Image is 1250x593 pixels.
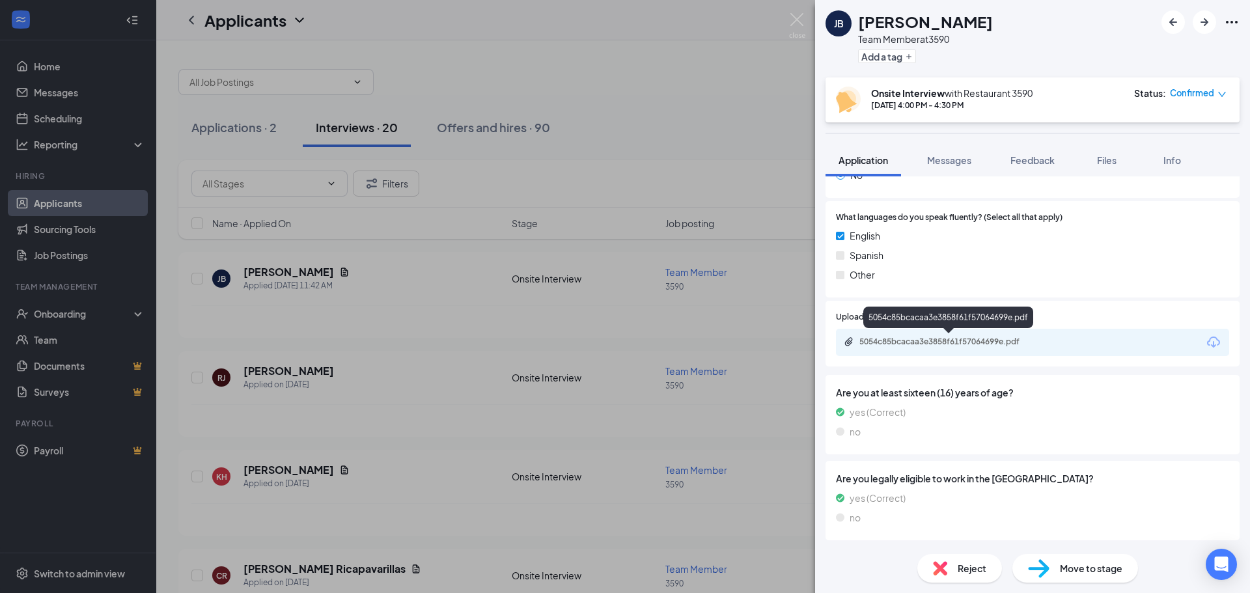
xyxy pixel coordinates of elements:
[1097,154,1117,166] span: Files
[1163,154,1181,166] span: Info
[1010,154,1055,166] span: Feedback
[836,311,895,324] span: Upload Resume
[850,405,906,419] span: yes (Correct)
[927,154,971,166] span: Messages
[839,154,888,166] span: Application
[1193,10,1216,34] button: ArrowRight
[905,53,913,61] svg: Plus
[1170,87,1214,100] span: Confirmed
[1197,14,1212,30] svg: ArrowRight
[1060,561,1122,575] span: Move to stage
[850,424,861,439] span: no
[871,87,945,99] b: Onsite Interview
[1206,549,1237,580] div: Open Intercom Messenger
[858,49,916,63] button: PlusAdd a tag
[850,491,906,505] span: yes (Correct)
[1224,14,1240,30] svg: Ellipses
[850,248,883,262] span: Spanish
[1217,90,1227,99] span: down
[858,10,993,33] h1: [PERSON_NAME]
[850,228,880,243] span: English
[859,337,1042,347] div: 5054c85bcacaa3e3858f61f57064699e.pdf
[844,337,854,347] svg: Paperclip
[836,471,1229,486] span: Are you legally eligible to work in the [GEOGRAPHIC_DATA]?
[834,17,844,30] div: JB
[858,33,993,46] div: Team Member at 3590
[836,385,1229,400] span: Are you at least sixteen (16) years of age?
[836,212,1062,224] span: What languages do you speak fluently? (Select all that apply)
[1161,10,1185,34] button: ArrowLeftNew
[850,510,861,525] span: no
[1206,335,1221,350] svg: Download
[871,100,1033,111] div: [DATE] 4:00 PM - 4:30 PM
[958,561,986,575] span: Reject
[871,87,1033,100] div: with Restaurant 3590
[1165,14,1181,30] svg: ArrowLeftNew
[844,337,1055,349] a: Paperclip5054c85bcacaa3e3858f61f57064699e.pdf
[1134,87,1166,100] div: Status :
[863,307,1033,328] div: 5054c85bcacaa3e3858f61f57064699e.pdf
[850,268,875,282] span: Other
